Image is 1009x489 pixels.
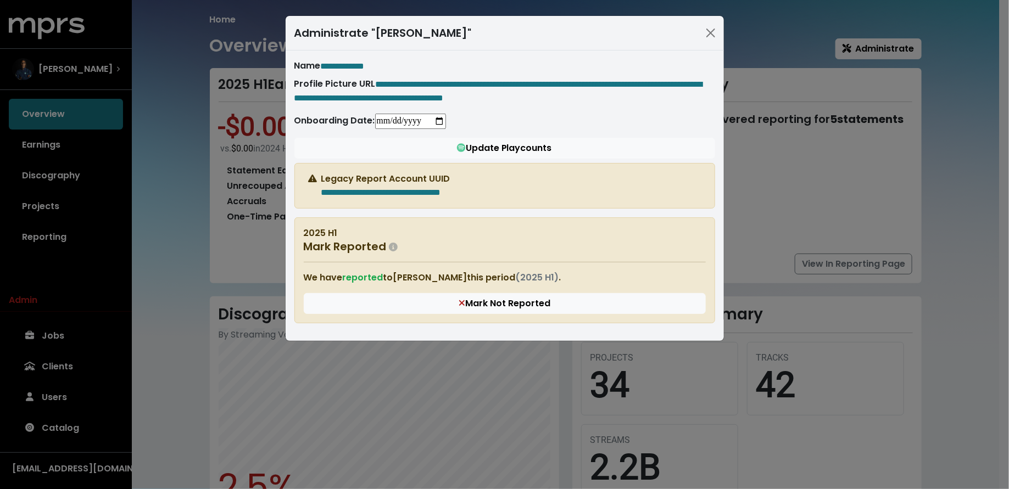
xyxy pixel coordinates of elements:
span: ( 2025 H1 ) [516,271,559,284]
button: Update Playcounts [294,138,715,159]
div: Administrate "[PERSON_NAME]" [294,25,472,41]
button: Mark Not Reported [304,293,706,314]
div: Mark Reported [304,240,706,253]
div: Legacy Report Account UUID [294,163,715,209]
span: Mark Not Reported [459,297,550,310]
span: Edit value [321,62,365,70]
div: Profile Picture URL [294,77,715,105]
span: Update Playcounts [457,142,552,154]
span: Edit value [294,80,703,102]
div: Name [294,59,715,73]
button: Close [702,24,720,42]
div: 2025 H1 [294,217,715,323]
p: We have to [PERSON_NAME] this period . [304,271,706,284]
div: Onboarding Date: [294,114,715,129]
span: reported [343,271,383,284]
span: Edit value [321,188,441,196]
